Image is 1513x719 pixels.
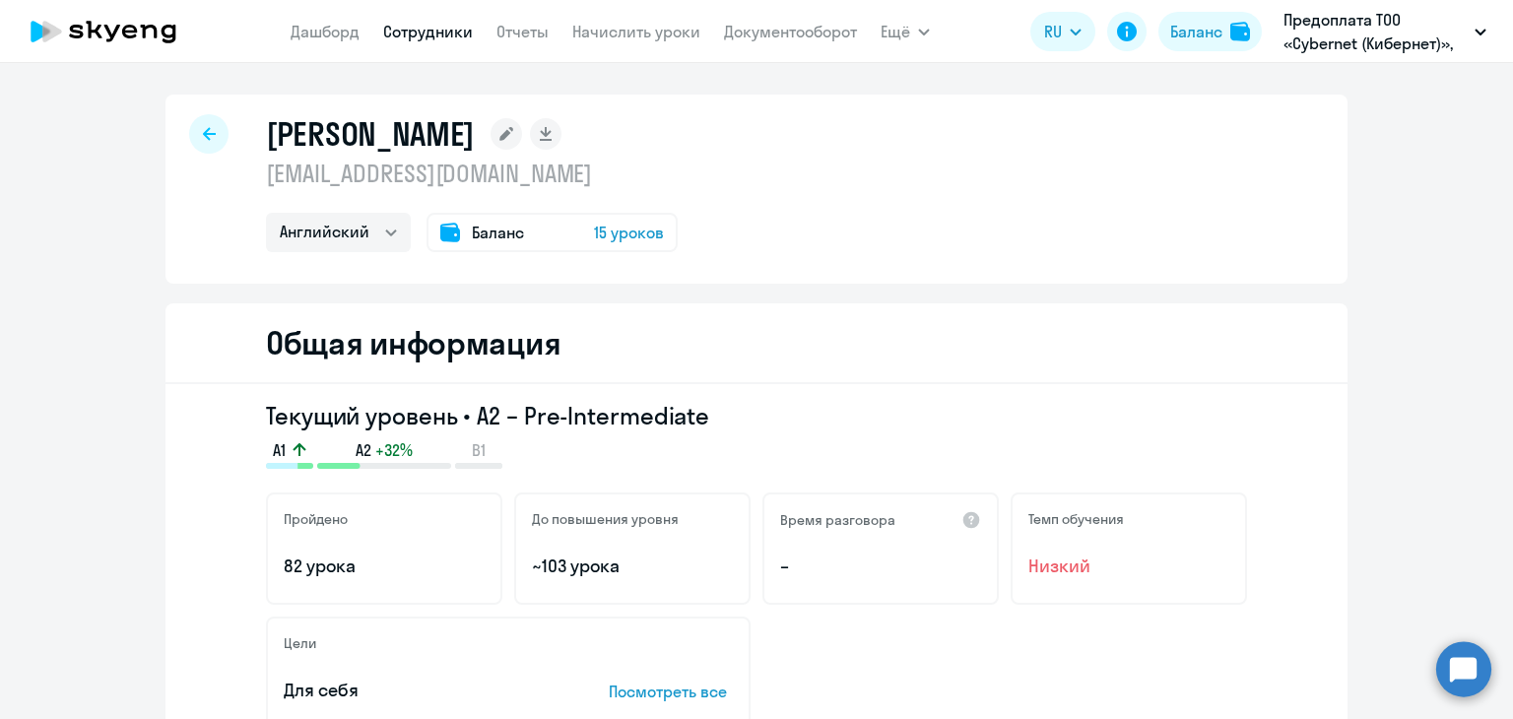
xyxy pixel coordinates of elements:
p: – [780,554,981,579]
p: ~103 урока [532,554,733,579]
a: Сотрудники [383,22,473,41]
span: B1 [472,439,486,461]
p: [EMAIL_ADDRESS][DOMAIN_NAME] [266,158,678,189]
h3: Текущий уровень • A2 – Pre-Intermediate [266,400,1247,431]
a: Начислить уроки [572,22,700,41]
a: Отчеты [496,22,549,41]
a: Документооборот [724,22,857,41]
h1: [PERSON_NAME] [266,114,475,154]
span: Ещё [881,20,910,43]
h5: Пройдено [284,510,348,528]
span: A2 [356,439,371,461]
p: Посмотреть все [609,680,733,703]
img: balance [1230,22,1250,41]
h5: Темп обучения [1028,510,1124,528]
p: Предоплата ТОО «Cybernet (Кибернет)», ТОО «Cybernet ([GEOGRAPHIC_DATA])» [1283,8,1467,55]
button: Предоплата ТОО «Cybernet (Кибернет)», ТОО «Cybernet ([GEOGRAPHIC_DATA])» [1274,8,1496,55]
div: Баланс [1170,20,1222,43]
button: Балансbalance [1158,12,1262,51]
span: Баланс [472,221,524,244]
h2: Общая информация [266,323,560,362]
span: RU [1044,20,1062,43]
button: Ещё [881,12,930,51]
p: Для себя [284,678,548,703]
span: 15 уроков [594,221,664,244]
h5: До повышения уровня [532,510,679,528]
h5: Время разговора [780,511,895,529]
p: 82 урока [284,554,485,579]
a: Дашборд [291,22,360,41]
h5: Цели [284,634,316,652]
span: +32% [375,439,413,461]
span: Низкий [1028,554,1229,579]
span: A1 [273,439,286,461]
button: RU [1030,12,1095,51]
